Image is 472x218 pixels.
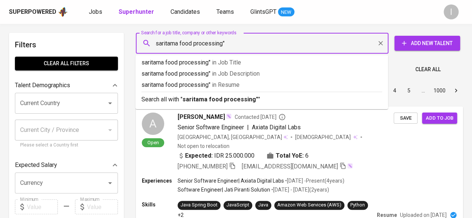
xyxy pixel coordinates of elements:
span: [PERSON_NAME] [178,113,225,121]
p: Talent Demographics [15,81,70,90]
div: Java [258,202,268,209]
div: Amazon Web Services (AWS) [277,202,341,209]
button: Clear All filters [15,57,118,70]
svg: By Batam recruiter [278,113,286,121]
div: Superpowered [9,8,56,16]
button: Go to page 5 [403,85,415,97]
p: Please select a Country first [20,142,113,149]
button: Go to page 1000 [431,85,448,97]
img: app logo [58,6,68,18]
button: Clear All [412,63,444,76]
p: Skills [142,201,178,208]
input: Value [87,199,118,214]
div: A [142,113,164,135]
p: • [DATE] - [DATE] ( 2 years ) [270,186,329,193]
span: GlintsGPT [250,8,276,15]
span: Add New Talent [400,39,454,48]
span: Jobs [89,8,102,15]
span: Candidates [171,8,200,15]
nav: pagination navigation [331,85,463,97]
span: 6 [305,151,309,160]
button: Save [394,113,418,124]
div: … [417,87,429,94]
button: Open [105,98,115,108]
span: Save [397,114,414,123]
p: • [DATE] - Present ( 4 years ) [284,177,344,184]
span: Clear All [415,65,441,74]
span: [EMAIL_ADDRESS][DOMAIN_NAME] [242,163,338,170]
p: saritama food processing" [141,58,382,67]
b: Total YoE: [276,151,304,160]
div: [GEOGRAPHIC_DATA], [GEOGRAPHIC_DATA] [178,133,288,141]
span: Axiata Digital Labs [252,124,301,131]
p: Experiences [142,177,178,184]
span: Clear All filters [21,59,112,68]
div: Expected Salary [15,158,118,173]
div: Python [350,202,365,209]
p: Software Engineer | Jati Piranti Solution [178,186,270,193]
span: | [247,123,249,132]
img: magic_wand.svg [347,163,353,169]
div: Talent Demographics [15,78,118,93]
a: Superpoweredapp logo [9,6,68,18]
span: Add to job [426,114,453,123]
span: Open [144,139,162,146]
span: Teams [216,8,234,15]
span: in Job Description [212,70,260,77]
span: NEW [278,9,294,16]
b: Expected: [185,151,213,160]
p: Search all with " " [141,95,382,104]
p: saritama food processing" [141,80,382,89]
h6: Filters [15,39,118,51]
p: Not open to relocation [178,142,229,150]
b: Superhunter [119,8,154,15]
span: [PHONE_NUMBER] [178,163,228,170]
span: in Resume [212,81,240,88]
a: GlintsGPT NEW [250,7,294,17]
b: saritama food processing" [182,96,258,103]
span: in Job Title [212,59,241,66]
p: Expected Salary [15,161,57,170]
button: Add to job [422,113,457,124]
div: JavaScript [226,202,249,209]
input: Value [27,199,58,214]
span: Senior Software Engineer [178,124,244,131]
div: IDR 25.000.000 [178,151,254,160]
a: Teams [216,7,235,17]
button: Clear [375,38,386,48]
a: Superhunter [119,7,156,17]
button: Open [105,178,115,188]
button: Go to page 4 [389,85,401,97]
button: Add New Talent [394,36,460,51]
img: magic_wand.svg [226,113,232,119]
a: Jobs [89,7,104,17]
a: Candidates [171,7,201,17]
p: saritama food processing" [141,69,382,78]
div: I [444,4,459,19]
p: Senior Software Engineer | Axiata Digital Labs [178,177,284,184]
span: Contacted [DATE] [235,113,286,121]
button: Go to next page [450,85,462,97]
div: Java Spring Boot [181,202,218,209]
span: [DEMOGRAPHIC_DATA] [295,133,352,141]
